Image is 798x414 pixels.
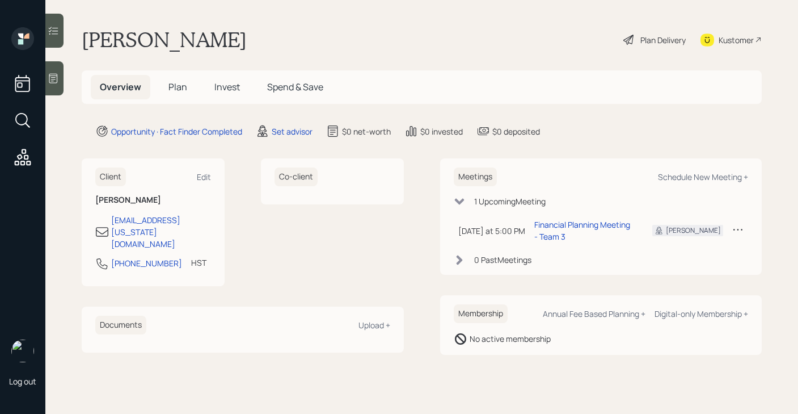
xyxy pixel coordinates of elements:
[454,168,497,186] h6: Meetings
[95,195,211,205] h6: [PERSON_NAME]
[458,225,525,237] div: [DATE] at 5:00 PM
[111,126,242,137] div: Opportunity · Fact Finder Completed
[543,308,645,319] div: Annual Fee Based Planning +
[111,257,182,269] div: [PHONE_NUMBER]
[100,81,141,93] span: Overview
[719,34,754,46] div: Kustomer
[9,376,36,387] div: Log out
[658,172,748,182] div: Schedule New Meeting +
[358,320,390,331] div: Upload +
[272,126,313,137] div: Set advisor
[197,172,211,182] div: Edit
[666,225,721,236] div: [PERSON_NAME]
[655,308,748,319] div: Digital-only Membership +
[111,214,211,250] div: [EMAIL_ADDRESS][US_STATE][DOMAIN_NAME]
[534,219,635,242] div: Financial Planning Meeting - Team 3
[275,168,318,186] h6: Co-client
[342,126,391,137] div: $0 net-worth
[168,81,187,93] span: Plan
[420,126,463,137] div: $0 invested
[470,333,551,345] div: No active membership
[492,126,540,137] div: $0 deposited
[454,304,508,323] h6: Membership
[11,340,34,362] img: aleksandra-headshot.png
[191,257,206,269] div: HST
[95,168,126,186] h6: Client
[82,27,247,52] h1: [PERSON_NAME]
[95,316,146,334] h6: Documents
[267,81,323,93] span: Spend & Save
[474,195,546,207] div: 1 Upcoming Meeting
[474,254,531,266] div: 0 Past Meeting s
[214,81,240,93] span: Invest
[640,34,686,46] div: Plan Delivery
